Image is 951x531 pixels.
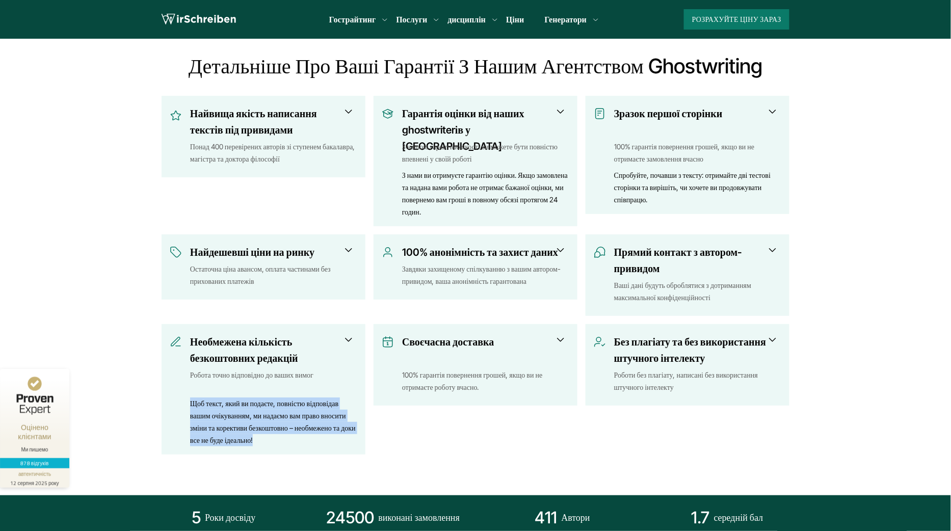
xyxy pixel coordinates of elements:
[692,508,710,527] font: 1.7
[545,14,587,24] font: Генератори
[684,9,789,30] button: Розрахуйте ціну зараз
[402,336,494,348] font: Своєчасна доставка
[170,336,182,348] img: Необмежена кількість безкоштовних редакцій
[447,14,486,24] font: дисциплін
[535,508,558,527] font: 411
[329,14,376,24] font: Гострайтинг
[190,264,331,285] font: Остаточна ціна авансом, оплата частинами без прихованих платежів
[382,108,394,120] img: Гарантія оцінки від наших ghostwriterів у Відні
[189,54,762,78] font: Детальніше про ваші гарантії з нашим агентством ghostwriting
[192,508,201,527] font: 5
[594,108,606,120] img: Зразок першої сторінки
[614,246,743,275] font: Прямий контакт з автором-привидом
[205,512,255,523] font: Роки досвіду
[614,171,771,204] font: Спробуйте, почавши з тексту: отримайте дві тестові сторінки та вирішіть, чи хочете ви продовжуват...
[382,246,394,258] img: 100% анонімність та захист даних
[162,12,236,27] img: логотип ми пишемо
[402,108,524,152] font: Гарантія оцінки від наших ghostwriterів у [GEOGRAPHIC_DATA]
[506,14,524,24] a: Ціни
[170,246,182,258] img: Найдешевші ціни на ринку
[396,13,427,25] a: Послуги
[10,480,59,487] font: 12 серпня 2025 року
[402,142,558,163] font: З нашою гарантією якості ви можете бути повністю впевнені у своїй роботі
[402,264,561,285] font: Завдяки захищеному спілкуванню з вашим автором-привидом, ваша анонімність гарантована
[190,370,313,379] font: Робота точно відповідно до ваших вимог
[18,470,51,477] font: автентичність
[20,460,48,467] font: 878 відгуків
[396,14,427,24] font: Послуги
[402,246,558,258] font: 100% анонімність та захист даних
[614,281,751,302] font: Ваші дані будуть оброблятися з дотриманням максимальної конфіденційності
[594,246,606,258] img: Прямий контакт з автором-привидом
[190,336,298,364] font: Необмежена кількість безкоштовних редакцій
[18,422,51,441] font: Оцінено клієнтами
[190,399,356,444] font: Щоб текст, який ви подаєте, повністю відповідав вашим очікуванням, ми надаємо вам право вносити з...
[190,142,355,163] font: Понад 400 перевірених авторів зі ступенем бакалавра, магістра та доктора філософії
[402,370,543,391] font: 100% гарантія повернення грошей, якщо ви не отримаєте роботу вчасно.
[614,370,758,391] font: Роботи без плагіату, написані без використання штучного інтелекту
[562,512,590,523] font: Автори
[327,508,375,527] font: 24500
[594,336,606,348] img: Без плагіату та без використання штучного інтелекту
[190,246,314,258] font: Найдешевші ціни на ринку
[614,108,723,120] font: Зразок першої сторінки
[190,108,317,136] font: Найвища якість написання текстів під привидами
[402,171,568,216] font: З нами ви отримуєте гарантію оцінки. Якщо замовлена ​​та надана вами робота не отримає бажаної оц...
[692,15,781,23] font: Розрахуйте ціну зараз
[21,446,48,453] font: Ми пишемо
[379,512,460,523] font: виконані замовлення
[614,142,755,163] font: 100% гарантія повернення грошей, якщо ви не отримаєте замовлення вчасно
[614,336,766,364] font: Без плагіату та без використання штучного інтелекту
[714,512,763,523] font: середній бал
[170,108,182,124] img: Найвища якість написання текстів під привидами
[382,336,394,348] img: Своєчасна доставка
